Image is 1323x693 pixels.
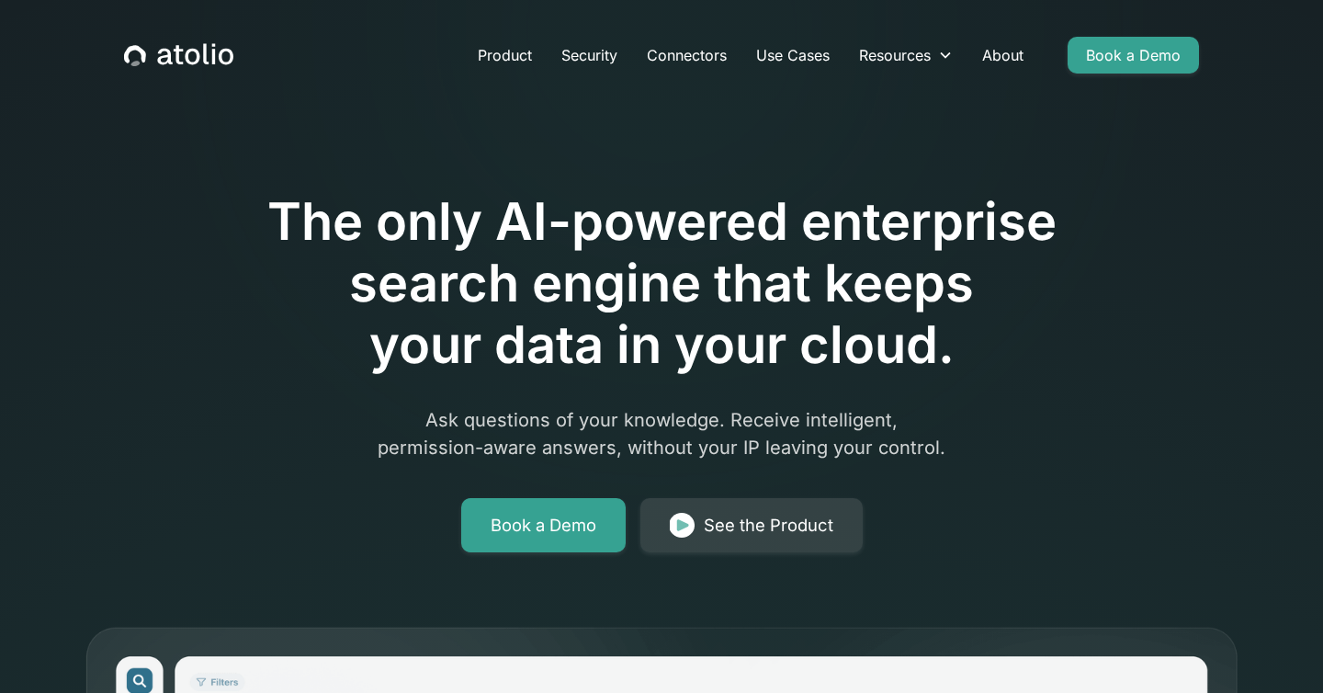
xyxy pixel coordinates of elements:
[844,37,967,74] div: Resources
[704,513,833,539] div: See the Product
[967,37,1038,74] a: About
[1068,37,1199,74] a: Book a Demo
[124,43,233,67] a: home
[640,498,863,553] a: See the Product
[632,37,741,74] a: Connectors
[191,191,1132,377] h1: The only AI-powered enterprise search engine that keeps your data in your cloud.
[741,37,844,74] a: Use Cases
[461,498,626,553] a: Book a Demo
[547,37,632,74] a: Security
[309,406,1014,461] p: Ask questions of your knowledge. Receive intelligent, permission-aware answers, without your IP l...
[859,44,931,66] div: Resources
[463,37,547,74] a: Product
